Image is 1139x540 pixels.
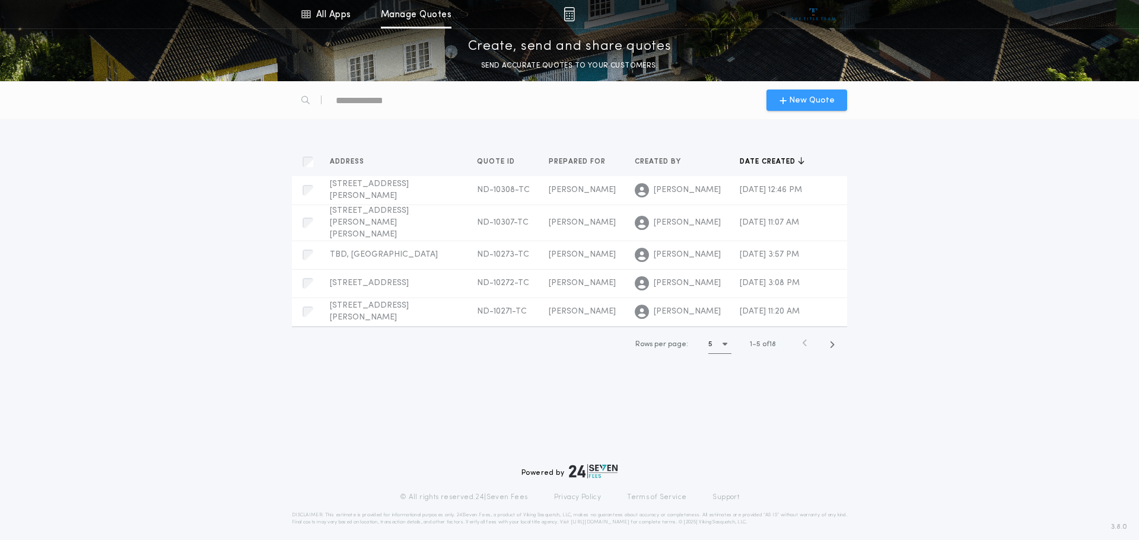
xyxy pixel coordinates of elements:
[477,156,524,168] button: Quote ID
[477,186,530,194] span: ND-10308-TC
[330,250,438,259] span: TBD, [GEOGRAPHIC_DATA]
[477,250,529,259] span: ND-10273-TC
[740,218,799,227] span: [DATE] 11:07 AM
[400,493,528,502] p: © All rights reserved. 24|Seven Fees
[756,341,761,348] span: 5
[481,60,658,72] p: SEND ACCURATE QUOTES TO YOUR CUSTOMERS.
[654,306,721,318] span: [PERSON_NAME]
[549,307,616,316] span: [PERSON_NAME]
[789,94,835,107] span: New Quote
[1111,522,1127,532] span: 3.8.0
[708,338,712,350] h1: 5
[554,493,602,502] a: Privacy Policy
[330,180,409,200] span: [STREET_ADDRESS][PERSON_NAME]
[740,250,799,259] span: [DATE] 3:57 PM
[477,307,527,316] span: ND-10271-TC
[654,277,721,289] span: [PERSON_NAME]
[549,218,616,227] span: [PERSON_NAME]
[569,464,618,478] img: logo
[791,8,836,20] img: vs-icon
[712,493,739,502] a: Support
[477,218,529,227] span: ND-10307-TC
[627,493,686,502] a: Terms of Service
[740,186,802,194] span: [DATE] 12:46 PM
[564,7,575,21] img: img
[549,250,616,259] span: [PERSON_NAME]
[654,217,721,229] span: [PERSON_NAME]
[740,156,804,168] button: Date created
[477,279,529,287] span: ND-10272-TC
[654,249,721,261] span: [PERSON_NAME]
[330,206,409,239] span: [STREET_ADDRESS][PERSON_NAME][PERSON_NAME]
[750,341,752,348] span: 1
[635,157,683,167] span: Created by
[468,37,672,56] p: Create, send and share quotes
[635,341,688,348] span: Rows per page:
[292,512,847,526] p: DISCLAIMER: This estimate is provided for informational purposes only. 24|Seven Fees, a product o...
[708,335,731,354] button: 5
[571,520,629,525] a: [URL][DOMAIN_NAME]
[654,184,721,196] span: [PERSON_NAME]
[330,157,367,167] span: Address
[477,157,517,167] span: Quote ID
[549,157,608,167] span: Prepared for
[762,339,776,350] span: of 18
[740,157,798,167] span: Date created
[766,90,847,111] button: New Quote
[740,279,800,287] span: [DATE] 3:08 PM
[549,279,616,287] span: [PERSON_NAME]
[330,156,373,168] button: Address
[740,307,800,316] span: [DATE] 11:20 AM
[330,301,409,322] span: [STREET_ADDRESS][PERSON_NAME]
[549,186,616,194] span: [PERSON_NAME]
[330,279,409,287] span: [STREET_ADDRESS]
[521,464,618,478] div: Powered by
[635,156,690,168] button: Created by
